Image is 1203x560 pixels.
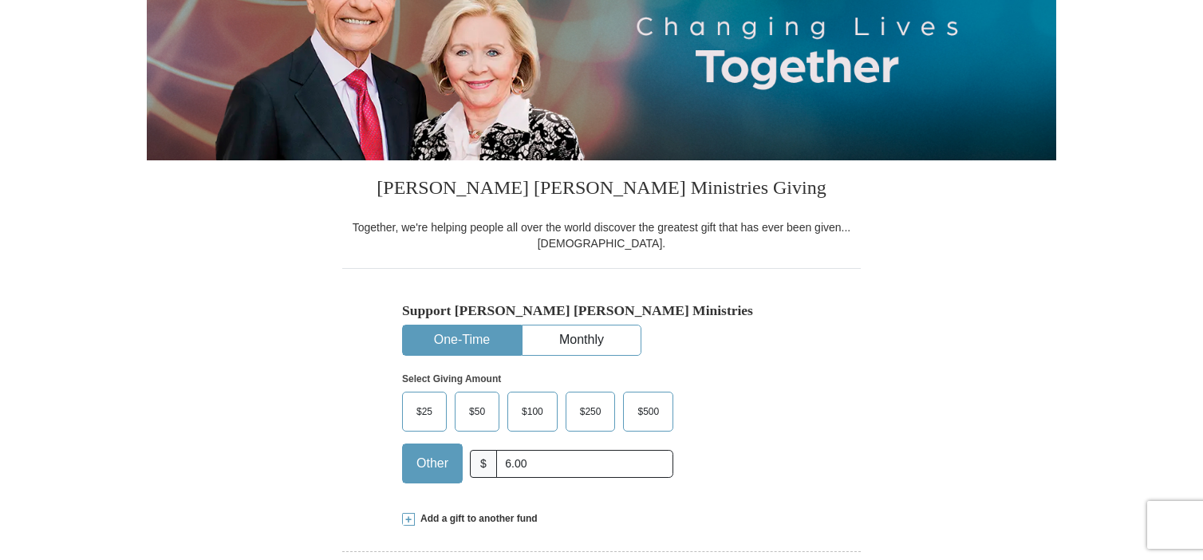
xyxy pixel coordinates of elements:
input: Other Amount [496,450,673,478]
span: $50 [461,400,493,424]
button: Monthly [523,325,641,355]
span: $500 [629,400,667,424]
span: $25 [408,400,440,424]
button: One-Time [403,325,521,355]
span: $250 [572,400,609,424]
strong: Select Giving Amount [402,373,501,385]
span: $ [470,450,497,478]
span: $100 [514,400,551,424]
div: Together, we're helping people all over the world discover the greatest gift that has ever been g... [342,219,861,251]
span: Add a gift to another fund [415,512,538,526]
span: Other [408,452,456,475]
h3: [PERSON_NAME] [PERSON_NAME] Ministries Giving [342,160,861,219]
h5: Support [PERSON_NAME] [PERSON_NAME] Ministries [402,302,801,319]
